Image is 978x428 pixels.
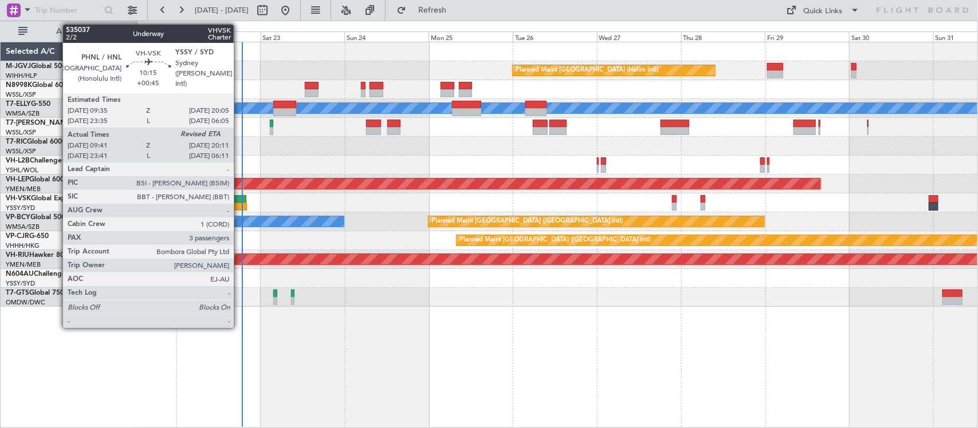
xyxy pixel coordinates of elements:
[804,6,843,17] div: Quick Links
[6,204,35,212] a: YSSY/SYD
[6,72,37,80] a: WIHH/HLP
[6,90,36,99] a: WSSL/XSP
[6,147,36,156] a: WSSL/XSP
[6,214,69,221] a: VP-BCYGlobal 5000
[431,213,623,230] div: Planned Maint [GEOGRAPHIC_DATA] ([GEOGRAPHIC_DATA] Intl)
[6,120,72,126] span: T7-[PERSON_NAME]
[681,31,765,42] div: Thu 28
[30,27,121,35] span: All Aircraft
[6,252,77,259] a: VH-RIUHawker 800XP
[6,101,50,108] a: T7-ELLYG-550
[139,23,159,33] div: [DATE]
[6,82,32,89] span: N8998K
[597,31,681,42] div: Wed 27
[6,176,29,183] span: VH-LEP
[6,101,31,108] span: T7-ELLY
[6,233,49,240] a: VP-CJRG-650
[6,63,70,70] a: M-JGVJGlobal 5000
[6,128,36,137] a: WSSL/XSP
[6,223,40,231] a: WMSA/SZB
[409,6,457,14] span: Refresh
[6,185,41,193] a: YMEN/MEB
[6,279,35,288] a: YSSY/SYD
[516,62,658,79] div: Planned Maint [GEOGRAPHIC_DATA] (Halim Intl)
[6,260,41,269] a: YMEN/MEB
[6,290,68,296] a: T7-GTSGlobal 7500
[344,31,429,42] div: Sun 24
[6,138,66,145] a: T7-RICGlobal 6000
[35,2,101,19] input: Trip Number
[6,176,68,183] a: VH-LEPGlobal 6000
[195,5,249,15] span: [DATE] - [DATE]
[261,31,345,42] div: Sat 23
[6,166,38,175] a: YSHL/WOL
[6,271,83,278] a: N604AUChallenger 604
[781,1,866,19] button: Quick Links
[459,232,651,249] div: Planned Maint [GEOGRAPHIC_DATA] ([GEOGRAPHIC_DATA] Intl)
[6,195,94,202] a: VH-VSKGlobal Express XRS
[391,1,460,19] button: Refresh
[849,31,933,42] div: Sat 30
[6,252,29,259] span: VH-RIU
[6,233,29,240] span: VP-CJR
[6,82,71,89] a: N8998KGlobal 6000
[429,31,513,42] div: Mon 25
[765,31,849,42] div: Fri 29
[176,31,261,42] div: Fri 22
[6,214,30,221] span: VP-BCY
[6,195,31,202] span: VH-VSK
[6,271,34,278] span: N604AU
[6,298,45,307] a: OMDW/DWC
[6,157,79,164] a: VH-L2BChallenger 604
[513,31,597,42] div: Tue 26
[6,138,27,145] span: T7-RIC
[6,120,111,126] a: T7-[PERSON_NAME]Global 7500
[6,63,31,70] span: M-JGVJ
[6,109,40,118] a: WMSA/SZB
[6,241,40,250] a: VHHH/HKG
[6,290,29,296] span: T7-GTS
[6,157,30,164] span: VH-L2B
[13,22,124,41] button: All Aircraft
